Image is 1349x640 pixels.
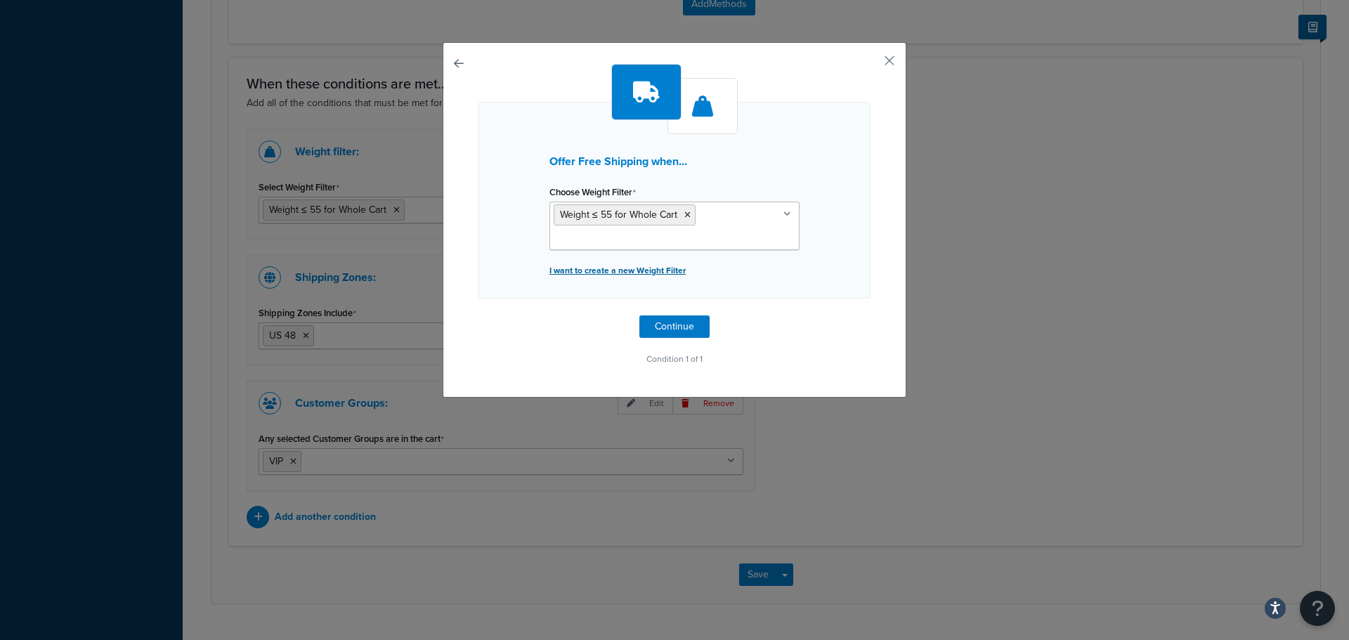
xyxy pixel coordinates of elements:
label: Choose Weight Filter [549,187,636,198]
p: Condition 1 of 1 [478,349,871,369]
span: Weight ≤ 55 for Whole Cart [560,207,677,222]
button: Continue [639,315,710,338]
p: I want to create a new Weight Filter [549,261,800,280]
h3: Offer Free Shipping when... [549,155,800,168]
